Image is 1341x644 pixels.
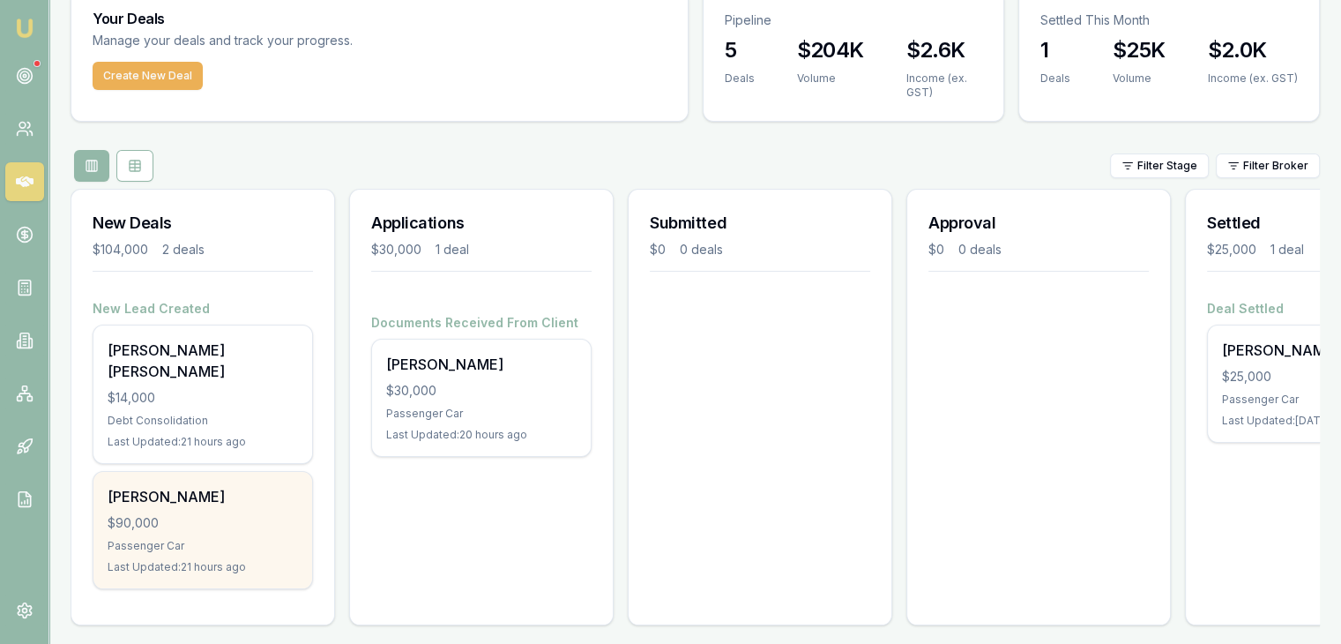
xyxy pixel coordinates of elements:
h3: 1 [1040,36,1070,64]
div: [PERSON_NAME] [108,486,298,507]
div: Deals [725,71,755,86]
h3: New Deals [93,211,313,236]
button: Filter Stage [1110,154,1209,178]
p: Pipeline [725,11,982,29]
div: $30,000 [386,382,577,400]
span: Filter Broker [1243,159,1308,173]
div: $0 [650,241,666,258]
h3: Submitted [650,211,870,236]
p: Settled This Month [1040,11,1298,29]
div: Last Updated: 20 hours ago [386,428,577,442]
h3: $204K [797,36,864,64]
div: 2 deals [162,241,205,258]
div: Last Updated: 21 hours ago [108,560,298,574]
h4: Documents Received From Client [371,314,592,332]
h3: Approval [928,211,1149,236]
div: $14,000 [108,389,298,407]
div: Passenger Car [108,539,298,553]
div: [PERSON_NAME] [386,354,577,375]
div: Debt Consolidation [108,414,298,428]
button: Create New Deal [93,62,203,90]
div: $0 [928,241,944,258]
div: 0 deals [680,241,723,258]
span: Filter Stage [1137,159,1197,173]
div: $90,000 [108,514,298,532]
h3: Applications [371,211,592,236]
h4: New Lead Created [93,300,313,318]
div: 0 deals [958,241,1002,258]
div: $25,000 [1207,241,1256,258]
div: Deals [1040,71,1070,86]
div: Passenger Car [386,407,577,421]
img: emu-icon-u.png [14,18,35,39]
div: 1 deal [1270,241,1304,258]
div: Last Updated: 21 hours ago [108,435,298,449]
div: [PERSON_NAME] [PERSON_NAME] [108,340,298,382]
h3: Your Deals [93,11,667,26]
h3: $2.0K [1207,36,1297,64]
p: Manage your deals and track your progress. [93,31,544,51]
div: Volume [797,71,864,86]
div: Income (ex. GST) [906,71,982,100]
div: Income (ex. GST) [1207,71,1297,86]
h3: $2.6K [906,36,982,64]
div: 1 deal [436,241,469,258]
div: Volume [1113,71,1166,86]
h3: $25K [1113,36,1166,64]
div: $30,000 [371,241,421,258]
div: $104,000 [93,241,148,258]
button: Filter Broker [1216,154,1320,178]
h3: 5 [725,36,755,64]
